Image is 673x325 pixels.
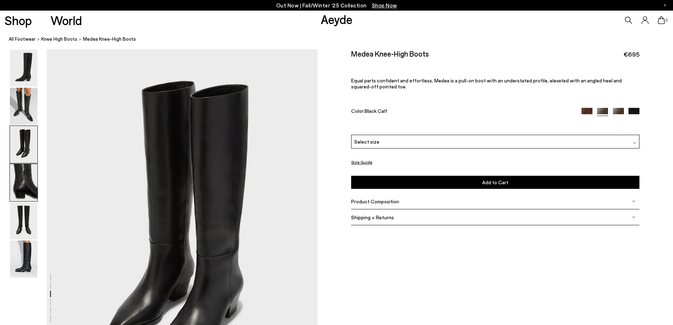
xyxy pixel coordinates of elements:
[365,108,387,114] span: Black Calf
[10,202,37,239] img: Medea Knee-High Boots - Image 5
[624,50,639,59] span: €695
[633,141,636,145] img: svg%3E
[351,214,394,220] span: Shipping + Returns
[41,36,77,42] span: knee high boots
[83,35,136,43] span: Medea Knee-High Boots
[9,30,673,49] nav: breadcrumb
[351,77,639,89] p: Equal parts confident and effortless, Medea is a pull-on boot with an understated profile, elevat...
[632,215,636,219] img: svg%3E
[632,199,636,203] img: svg%3E
[354,138,379,145] span: Select size
[10,50,37,87] img: Medea Knee-High Boots - Image 1
[10,126,37,163] img: Medea Knee-High Boots - Image 3
[41,35,77,43] a: knee high boots
[10,88,37,125] img: Medea Knee-High Boots - Image 2
[9,35,36,43] a: All Footwear
[658,16,665,24] a: 0
[482,179,508,185] span: Add to Cart
[351,108,572,116] div: Color:
[351,198,399,204] span: Product Composition
[351,49,429,58] h2: Medea Knee-High Boots
[10,240,37,278] img: Medea Knee-High Boots - Image 6
[276,1,397,10] p: Out Now | Fall/Winter ‘25 Collection
[321,12,353,27] a: Aeyde
[351,176,639,189] button: Add to Cart
[10,164,37,201] img: Medea Knee-High Boots - Image 4
[351,158,372,167] button: Size Guide
[51,14,82,27] a: World
[372,2,397,8] span: Navigate to /collections/new-in
[5,14,32,27] a: Shop
[665,18,668,22] span: 0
